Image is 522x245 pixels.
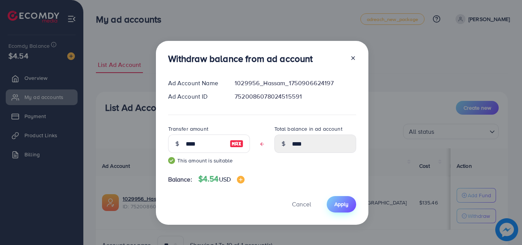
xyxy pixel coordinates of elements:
label: Total balance in ad account [274,125,342,133]
div: Ad Account Name [162,79,229,88]
button: Apply [327,196,356,213]
div: Ad Account ID [162,92,229,101]
label: Transfer amount [168,125,208,133]
div: 7520086078024515591 [229,92,362,101]
img: image [230,139,243,148]
span: USD [219,175,231,183]
button: Cancel [282,196,321,213]
span: Apply [334,200,349,208]
small: This amount is suitable [168,157,250,164]
img: guide [168,157,175,164]
div: 1029956_Hassam_1750906624197 [229,79,362,88]
h4: $4.54 [198,174,245,184]
span: Balance: [168,175,192,184]
img: image [237,176,245,183]
span: Cancel [292,200,311,208]
h3: Withdraw balance from ad account [168,53,313,64]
